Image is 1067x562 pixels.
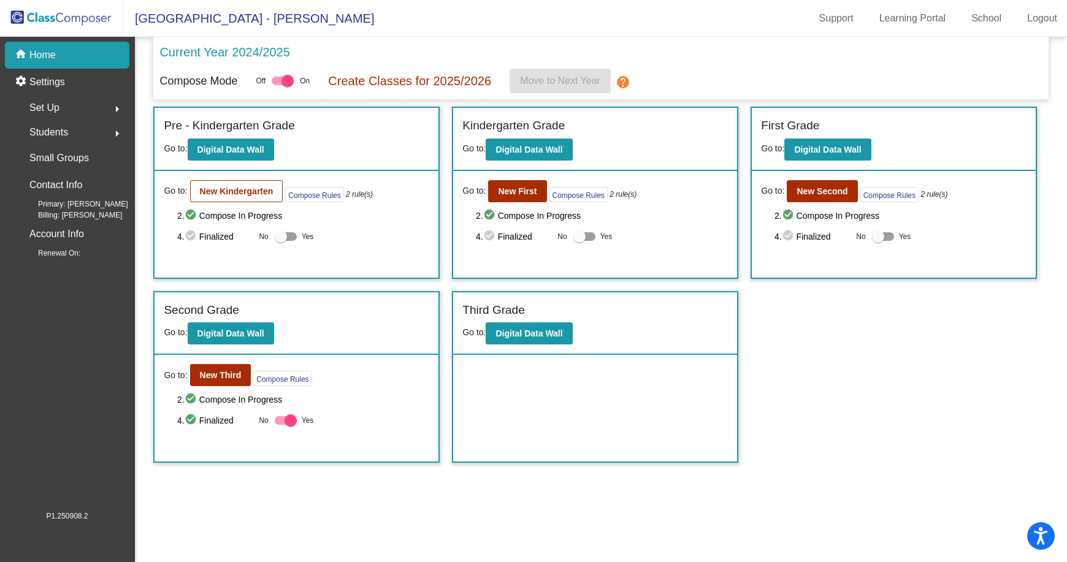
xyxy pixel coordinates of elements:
span: 2. Compose In Progress [177,392,429,407]
span: 2. Compose In Progress [476,208,728,223]
span: 2. Compose In Progress [774,208,1027,223]
a: Logout [1017,9,1067,28]
p: Contact Info [29,177,82,194]
b: Digital Data Wall [197,328,264,338]
b: Digital Data Wall [197,145,264,154]
p: Current Year 2024/2025 [159,43,289,61]
span: Go to: [761,143,784,153]
span: Primary: [PERSON_NAME] [18,199,128,210]
span: 4. Finalized [774,229,850,244]
i: 2 rule(s) [346,189,373,200]
mat-icon: arrow_right [110,126,124,141]
span: Yes [302,413,314,428]
button: Digital Data Wall [188,322,274,344]
mat-icon: check_circle [185,229,199,244]
button: Compose Rules [285,187,343,202]
span: Go to: [761,184,784,197]
button: New Third [190,364,251,386]
span: On [300,75,310,86]
b: Digital Data Wall [794,145,861,154]
mat-icon: check_circle [185,208,199,223]
mat-icon: check_circle [782,208,797,223]
mat-icon: home [15,48,29,63]
mat-icon: check_circle [782,229,797,244]
mat-icon: settings [15,75,29,89]
label: Pre - Kindergarten Grade [164,117,294,135]
mat-icon: check_circle [185,413,199,428]
button: New Second [787,180,857,202]
span: 2. Compose In Progress [177,208,429,223]
span: [GEOGRAPHIC_DATA] - [PERSON_NAME] [123,9,374,28]
mat-icon: check_circle [483,229,498,244]
span: Go to: [164,327,187,337]
span: No [557,231,567,242]
a: Learning Portal [870,9,956,28]
i: 2 rule(s) [920,189,947,200]
span: Billing: [PERSON_NAME] [18,210,122,221]
label: Second Grade [164,302,239,319]
span: Renewal On: [18,248,80,259]
i: 2 rule(s) [610,189,637,200]
p: Home [29,48,56,63]
b: New Second [797,186,847,196]
span: No [259,231,268,242]
p: Small Groups [29,150,89,167]
span: No [259,415,268,426]
p: Create Classes for 2025/2026 [328,72,491,90]
span: 4. Finalized [476,229,551,244]
span: Go to: [462,184,486,197]
b: Digital Data Wall [495,328,562,338]
button: Digital Data Wall [784,139,871,161]
span: No [856,231,865,242]
span: Go to: [164,184,187,197]
button: Digital Data Wall [486,139,572,161]
mat-icon: check_circle [483,208,498,223]
span: Move to Next Year [520,75,600,86]
p: Compose Mode [159,73,237,89]
button: New Kindergarten [190,180,283,202]
button: New First [488,180,546,202]
a: School [962,9,1011,28]
button: Compose Rules [860,187,919,202]
button: Digital Data Wall [486,322,572,344]
mat-icon: check_circle [185,392,199,407]
span: Yes [899,229,911,244]
mat-icon: help [616,75,630,89]
button: Compose Rules [549,187,608,202]
a: Support [809,9,863,28]
button: Digital Data Wall [188,139,274,161]
b: New Kindergarten [200,186,273,196]
p: Settings [29,75,65,89]
b: New First [498,186,537,196]
span: Go to: [462,327,486,337]
label: Kindergarten Grade [462,117,565,135]
span: Off [256,75,266,86]
span: Yes [302,229,314,244]
mat-icon: arrow_right [110,102,124,116]
span: 4. Finalized [177,413,253,428]
p: Account Info [29,226,84,243]
button: Compose Rules [253,371,312,386]
label: Third Grade [462,302,524,319]
button: Move to Next Year [510,69,611,93]
span: Set Up [29,99,59,116]
span: Go to: [164,143,187,153]
span: Yes [600,229,613,244]
span: 4. Finalized [177,229,253,244]
span: Go to: [164,369,187,382]
span: Students [29,124,68,141]
label: First Grade [761,117,819,135]
b: New Third [200,370,242,380]
b: Digital Data Wall [495,145,562,154]
span: Go to: [462,143,486,153]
